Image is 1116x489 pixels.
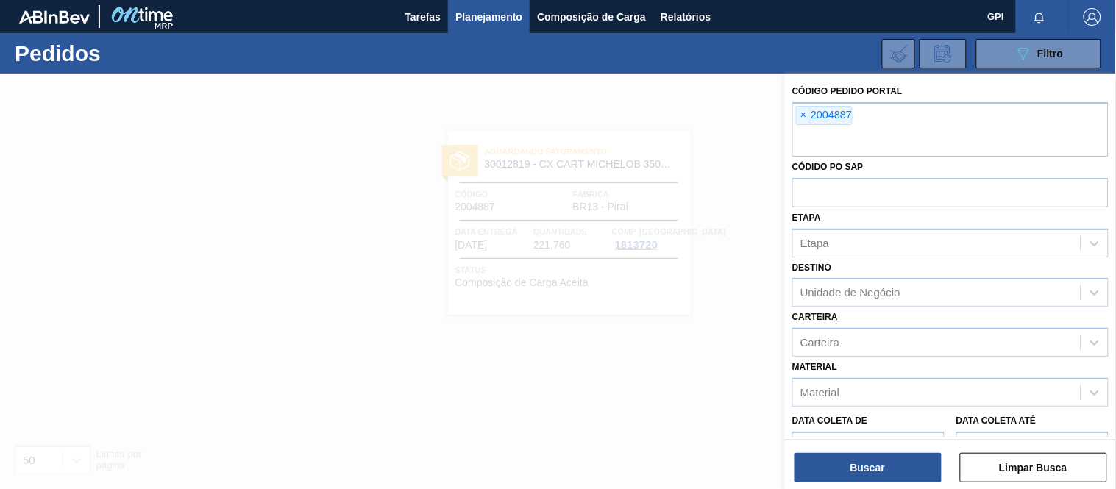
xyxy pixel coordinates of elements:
h1: Pedidos [15,45,226,62]
button: Filtro [976,39,1101,68]
img: TNhmsLtSVTkK8tSr43FrP2fwEKptu5GPRR3wAAAABJRU5ErkJggg== [19,10,90,24]
span: Planejamento [455,8,522,26]
span: Filtro [1038,48,1064,60]
div: Importar Negociações dos Pedidos [882,39,915,68]
label: Códido PO SAP [792,162,864,172]
label: Código Pedido Portal [792,86,903,96]
div: Unidade de Negócio [800,287,900,299]
label: Etapa [792,213,821,223]
img: Logout [1084,8,1101,26]
label: Carteira [792,312,838,322]
div: Etapa [800,237,829,249]
div: Carteira [800,337,839,349]
input: dd/mm/yyyy [956,432,1109,461]
span: Tarefas [405,8,441,26]
label: Material [792,362,837,372]
span: Relatórios [661,8,711,26]
button: Notificações [1016,7,1063,27]
label: Destino [792,263,831,273]
div: Solicitação de Revisão de Pedidos [920,39,967,68]
label: Data coleta de [792,415,867,426]
span: Composição de Carga [537,8,646,26]
label: Data coleta até [956,415,1036,426]
input: dd/mm/yyyy [792,432,945,461]
span: × [797,107,811,124]
div: Material [800,386,839,399]
div: 2004887 [796,106,853,125]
